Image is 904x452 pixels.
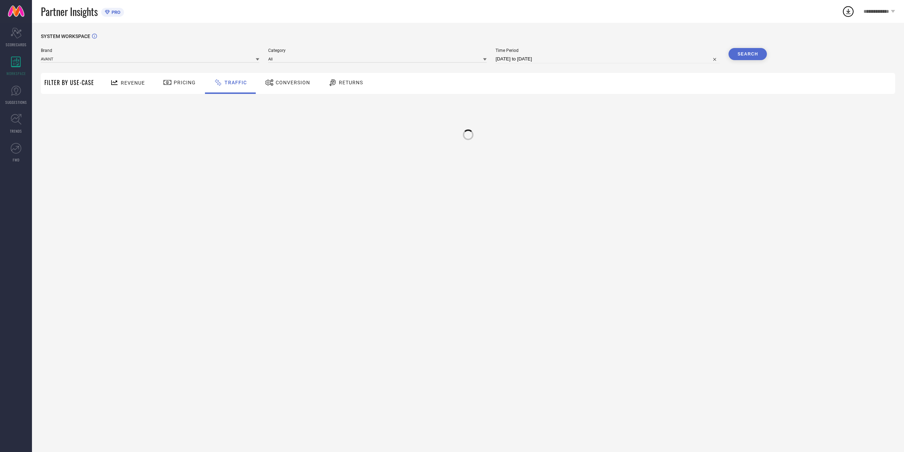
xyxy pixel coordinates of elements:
span: PRO [110,10,120,15]
button: Search [729,48,767,60]
span: Traffic [224,80,247,85]
span: Partner Insights [41,4,98,19]
span: Returns [339,80,363,85]
span: Category [268,48,487,53]
div: Open download list [842,5,855,18]
span: Filter By Use-Case [44,78,94,87]
span: Pricing [174,80,196,85]
span: SUGGESTIONS [5,100,27,105]
span: FWD [13,157,20,163]
span: Brand [41,48,259,53]
span: Time Period [496,48,720,53]
span: Revenue [121,80,145,86]
span: Conversion [276,80,310,85]
input: Select time period [496,55,720,63]
span: SCORECARDS [6,42,27,47]
span: SYSTEM WORKSPACE [41,33,90,39]
span: TRENDS [10,128,22,134]
span: WORKSPACE [6,71,26,76]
